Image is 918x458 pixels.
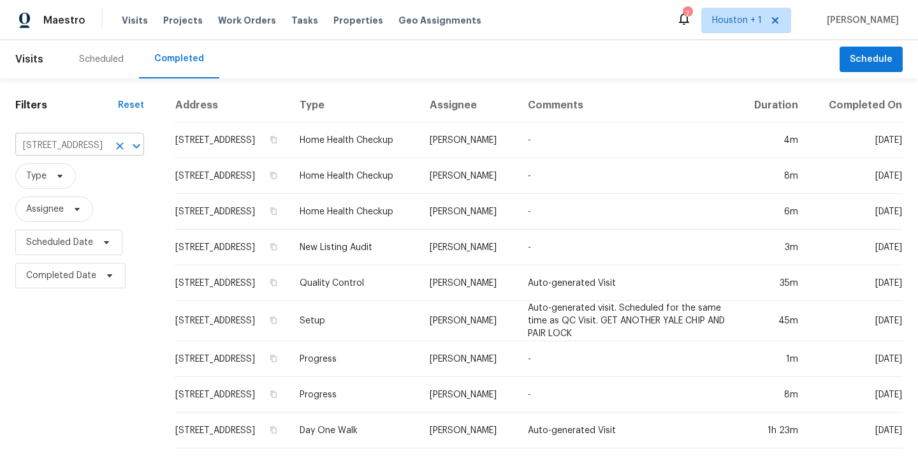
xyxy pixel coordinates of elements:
th: Type [289,89,419,122]
td: Quality Control [289,265,419,301]
td: 4m [736,122,808,158]
td: [PERSON_NAME] [419,341,518,377]
button: Clear [111,137,129,155]
td: 6m [736,194,808,230]
span: Schedule [850,52,892,68]
td: [STREET_ADDRESS] [175,301,289,341]
span: Visits [15,45,43,73]
td: - [518,122,736,158]
td: 8m [736,377,808,413]
td: Setup [289,301,419,341]
td: [PERSON_NAME] [419,122,518,158]
td: Auto-generated Visit [518,413,736,448]
div: Scheduled [79,53,124,66]
td: [STREET_ADDRESS] [175,230,289,265]
td: - [518,230,736,265]
td: [PERSON_NAME] [419,158,518,194]
td: Progress [289,377,419,413]
span: Geo Assignments [398,14,481,27]
td: Auto-generated Visit [518,265,736,301]
th: Address [175,89,289,122]
td: 45m [736,301,808,341]
td: [DATE] [808,341,903,377]
div: Completed [154,52,204,65]
button: Copy Address [268,424,279,436]
td: [STREET_ADDRESS] [175,158,289,194]
td: [STREET_ADDRESS] [175,377,289,413]
td: [DATE] [808,377,903,413]
td: [PERSON_NAME] [419,265,518,301]
td: [DATE] [808,413,903,448]
button: Copy Address [268,314,279,326]
td: Progress [289,341,419,377]
button: Copy Address [268,134,279,145]
span: Completed Date [26,269,96,282]
td: 3m [736,230,808,265]
td: Home Health Checkup [289,122,419,158]
span: Tasks [291,16,318,25]
td: [DATE] [808,158,903,194]
span: Houston + 1 [712,14,762,27]
th: Assignee [419,89,518,122]
span: Properties [333,14,383,27]
th: Comments [518,89,736,122]
td: - [518,377,736,413]
button: Copy Address [268,170,279,181]
td: [STREET_ADDRESS] [175,413,289,448]
h1: Filters [15,99,118,112]
span: Visits [122,14,148,27]
td: [STREET_ADDRESS] [175,194,289,230]
input: Search for an address... [15,136,108,156]
button: Copy Address [268,353,279,364]
td: [PERSON_NAME] [419,194,518,230]
td: 1m [736,341,808,377]
td: [PERSON_NAME] [419,413,518,448]
button: Copy Address [268,205,279,217]
th: Completed On [808,89,903,122]
td: Home Health Checkup [289,194,419,230]
td: [STREET_ADDRESS] [175,122,289,158]
button: Copy Address [268,388,279,400]
td: 8m [736,158,808,194]
span: Assignee [26,203,64,216]
td: 35m [736,265,808,301]
span: Scheduled Date [26,236,93,249]
td: [DATE] [808,301,903,341]
td: [STREET_ADDRESS] [175,265,289,301]
td: - [518,341,736,377]
td: [DATE] [808,194,903,230]
span: Projects [163,14,203,27]
span: Work Orders [218,14,276,27]
span: Maestro [43,14,85,27]
td: Auto-generated visit. Scheduled for the same time as QC Visit. GET ANOTHER YALE CHIP AND PAIR LOCK [518,301,736,341]
td: [PERSON_NAME] [419,230,518,265]
td: New Listing Audit [289,230,419,265]
div: Reset [118,99,144,112]
td: - [518,194,736,230]
td: 1h 23m [736,413,808,448]
th: Duration [736,89,808,122]
td: - [518,158,736,194]
td: [PERSON_NAME] [419,301,518,341]
span: [PERSON_NAME] [822,14,899,27]
div: 7 [683,8,692,20]
td: [DATE] [808,122,903,158]
td: [DATE] [808,230,903,265]
td: [PERSON_NAME] [419,377,518,413]
td: [DATE] [808,265,903,301]
button: Schedule [840,47,903,73]
button: Open [127,137,145,155]
td: Home Health Checkup [289,158,419,194]
button: Copy Address [268,241,279,253]
td: Day One Walk [289,413,419,448]
button: Copy Address [268,277,279,288]
span: Type [26,170,47,182]
td: [STREET_ADDRESS] [175,341,289,377]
